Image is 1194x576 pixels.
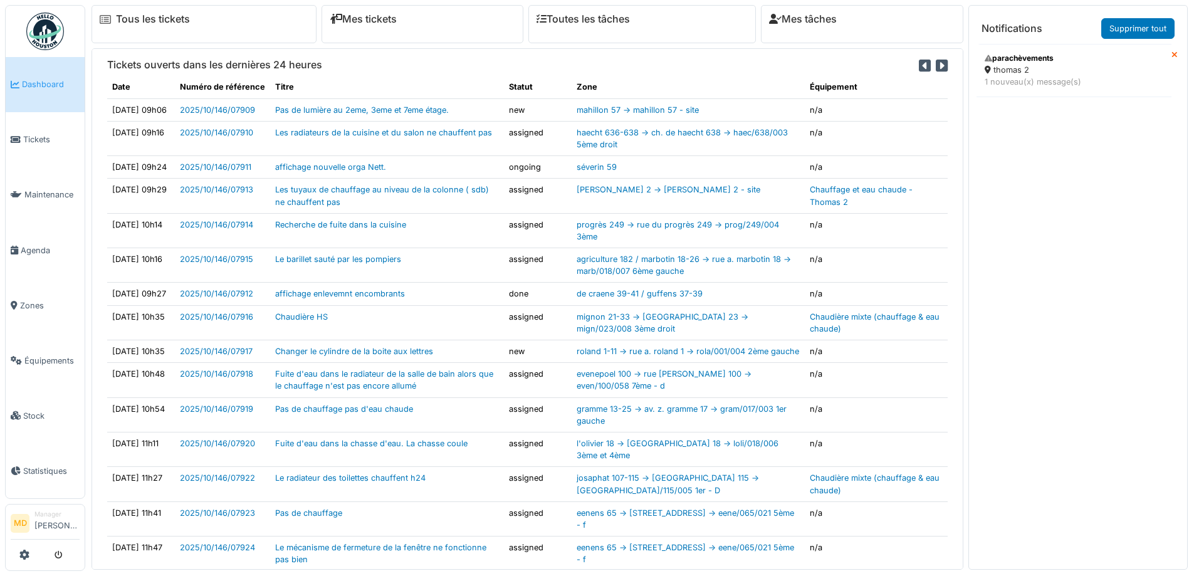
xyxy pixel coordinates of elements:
[275,128,492,137] a: Les radiateurs de la cuisine et du salon ne chauffent pas
[982,23,1042,34] h6: Notifications
[180,508,255,518] a: 2025/10/146/07923
[504,283,572,305] td: done
[537,13,630,25] a: Toutes les tâches
[577,220,779,241] a: progrès 249 -> rue du progrès 249 -> prog/249/004 3ème
[805,283,948,305] td: n/a
[577,347,799,356] a: roland 1-11 -> rue a. roland 1 -> rola/001/004 2ème gauche
[6,57,85,112] a: Dashboard
[107,98,175,121] td: [DATE] 09h06
[572,76,805,98] th: Zone
[577,162,617,172] a: séverin 59
[805,98,948,121] td: n/a
[6,223,85,278] a: Agenda
[116,13,190,25] a: Tous les tickets
[275,404,413,414] a: Pas de chauffage pas d'eau chaude
[577,312,748,333] a: mignon 21-33 -> [GEOGRAPHIC_DATA] 23 -> mign/023/008 3ème droit
[24,355,80,367] span: Équipements
[805,501,948,536] td: n/a
[6,388,85,443] a: Stock
[504,76,572,98] th: Statut
[977,44,1171,97] a: parachèvements thomas 2 1 nouveau(x) message(s)
[107,76,175,98] th: Date
[504,121,572,155] td: assigned
[577,369,751,390] a: evenepoel 100 -> rue [PERSON_NAME] 100 -> even/100/058 7ème - d
[107,340,175,363] td: [DATE] 10h35
[175,76,270,98] th: Numéro de référence
[769,13,837,25] a: Mes tâches
[26,13,64,50] img: Badge_color-CXgf-gQk.svg
[504,213,572,248] td: assigned
[107,59,322,71] h6: Tickets ouverts dans les dernières 24 heures
[577,254,791,276] a: agriculture 182 / marbotin 18-26 -> rue a. marbotin 18 -> marb/018/007 6ème gauche
[107,213,175,248] td: [DATE] 10h14
[577,543,794,564] a: eenens 65 -> [STREET_ADDRESS] -> eene/065/021 5ème - f
[180,347,253,356] a: 2025/10/146/07917
[180,185,253,194] a: 2025/10/146/07913
[107,305,175,340] td: [DATE] 10h35
[34,510,80,537] li: [PERSON_NAME]
[805,213,948,248] td: n/a
[180,404,253,414] a: 2025/10/146/07919
[180,162,251,172] a: 2025/10/146/07911
[577,185,760,194] a: [PERSON_NAME] 2 -> [PERSON_NAME] 2 - site
[504,305,572,340] td: assigned
[577,508,794,530] a: eenens 65 -> [STREET_ADDRESS] -> eene/065/021 5ème - f
[180,254,253,264] a: 2025/10/146/07915
[107,537,175,571] td: [DATE] 11h47
[107,121,175,155] td: [DATE] 09h16
[11,510,80,540] a: MD Manager[PERSON_NAME]
[504,432,572,466] td: assigned
[577,439,778,460] a: l'olivier 18 -> [GEOGRAPHIC_DATA] 18 -> loli/018/006 3ème et 4ème
[577,404,787,426] a: gramme 13-25 -> av. z. gramme 17 -> gram/017/003 1er gauche
[180,312,253,322] a: 2025/10/146/07916
[577,128,788,149] a: haecht 636-638 -> ch. de haecht 638 -> haec/638/003 5ème droit
[23,465,80,477] span: Statistiques
[810,312,940,333] a: Chaudière mixte (chauffage & eau chaude)
[805,537,948,571] td: n/a
[11,514,29,533] li: MD
[275,185,489,206] a: Les tuyaux de chauffage au niveau de la colonne ( sdb) ne chauffent pas
[577,289,703,298] a: de craene 39-41 / guffens 37-39
[805,248,948,283] td: n/a
[504,98,572,121] td: new
[107,248,175,283] td: [DATE] 10h16
[180,289,253,298] a: 2025/10/146/07912
[275,439,468,448] a: Fuite d'eau dans la chasse d'eau. La chasse coule
[6,167,85,223] a: Maintenance
[805,76,948,98] th: Équipement
[23,410,80,422] span: Stock
[6,443,85,498] a: Statistiques
[180,439,255,448] a: 2025/10/146/07920
[275,289,405,298] a: affichage enlevemnt encombrants
[805,156,948,179] td: n/a
[805,432,948,466] td: n/a
[180,473,255,483] a: 2025/10/146/07922
[275,220,406,229] a: Recherche de fuite dans la cuisine
[107,179,175,213] td: [DATE] 09h29
[504,248,572,283] td: assigned
[107,501,175,536] td: [DATE] 11h41
[23,134,80,145] span: Tickets
[20,300,80,312] span: Zones
[6,278,85,333] a: Zones
[22,78,80,90] span: Dashboard
[504,467,572,501] td: assigned
[275,369,493,390] a: Fuite d'eau dans le radiateur de la salle de bain alors que le chauffage n'est pas encore allumé
[504,156,572,179] td: ongoing
[6,112,85,167] a: Tickets
[34,510,80,519] div: Manager
[1101,18,1175,39] a: Supprimer tout
[275,312,328,322] a: Chaudière HS
[577,105,699,115] a: mahillon 57 -> mahillon 57 - site
[504,179,572,213] td: assigned
[805,121,948,155] td: n/a
[107,397,175,432] td: [DATE] 10h54
[107,432,175,466] td: [DATE] 11h11
[805,397,948,432] td: n/a
[24,189,80,201] span: Maintenance
[275,162,386,172] a: affichage nouvelle orga Nett.
[275,473,426,483] a: Le radiateur des toilettes chauffent h24
[275,254,401,264] a: Le barillet sauté par les pompiers
[107,156,175,179] td: [DATE] 09h24
[330,13,397,25] a: Mes tickets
